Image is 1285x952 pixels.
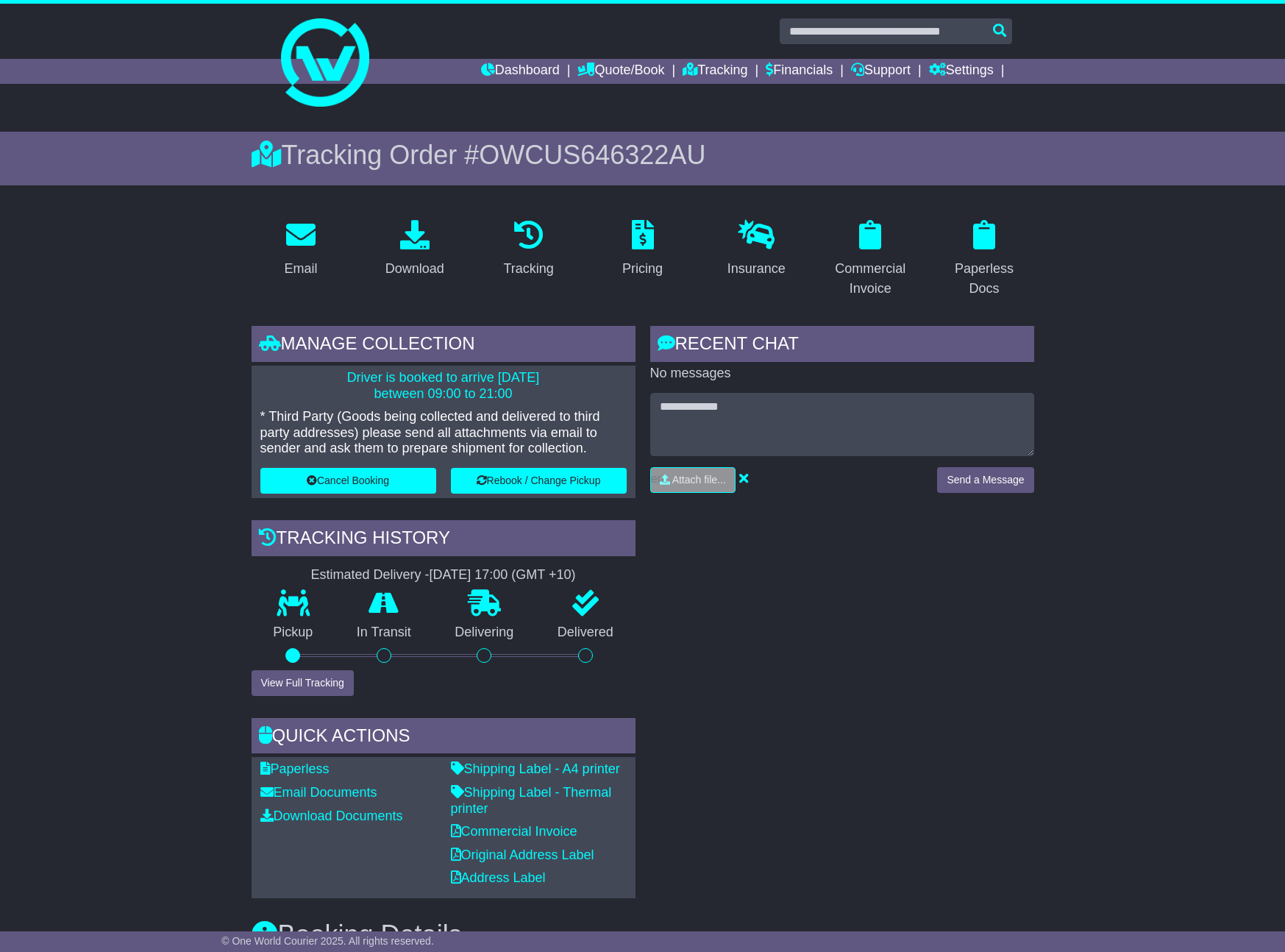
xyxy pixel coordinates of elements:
div: Download [385,259,444,279]
p: * Third Party (Goods being collected and delivered to third party addresses) please send all atta... [260,409,627,457]
a: Commercial Invoice [451,824,577,839]
p: No messages [650,366,1034,382]
a: Download Documents [260,809,403,823]
a: Pricing [613,215,672,284]
a: Original Address Label [451,848,594,862]
div: Paperless Docs [944,259,1025,299]
div: Insurance [727,259,786,279]
div: Manage collection [252,326,636,366]
div: Tracking history [252,520,636,560]
div: Estimated Delivery - [252,567,636,583]
p: In Transit [335,625,433,641]
p: Pickup [252,625,335,641]
div: Tracking Order # [252,139,1034,171]
a: Tracking [683,59,747,84]
a: Dashboard [481,59,560,84]
p: Driver is booked to arrive [DATE] between 09:00 to 21:00 [260,370,627,402]
button: Cancel Booking [260,468,436,494]
a: Commercial Invoice [821,215,920,304]
a: Shipping Label - Thermal printer [451,785,612,816]
div: Quick Actions [252,718,636,758]
a: Email Documents [260,785,377,800]
a: Support [851,59,911,84]
a: Shipping Label - A4 printer [451,761,620,776]
button: Send a Message [937,467,1033,493]
a: Settings [929,59,994,84]
h3: Booking Details [252,920,1034,950]
a: Insurance [718,215,795,284]
div: RECENT CHAT [650,326,1034,366]
a: Download [376,215,454,284]
a: Tracking [494,215,563,284]
p: Delivering [433,625,536,641]
a: Email [274,215,327,284]
div: Tracking [503,259,553,279]
button: Rebook / Change Pickup [451,468,627,494]
button: View Full Tracking [252,670,354,696]
div: Email [284,259,317,279]
span: OWCUS646322AU [479,140,705,170]
a: Financials [766,59,833,84]
p: Delivered [535,625,636,641]
div: Pricing [622,259,663,279]
div: [DATE] 17:00 (GMT +10) [430,567,576,583]
a: Address Label [451,870,546,885]
a: Quote/Book [577,59,664,84]
a: Paperless [260,761,330,776]
span: © One World Courier 2025. All rights reserved. [221,935,434,947]
a: Paperless Docs [935,215,1034,304]
div: Commercial Invoice [830,259,911,299]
